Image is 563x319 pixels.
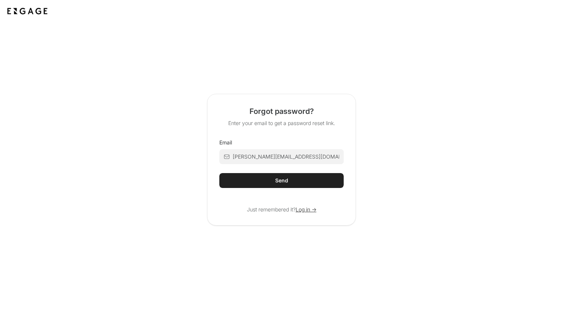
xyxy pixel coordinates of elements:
p: Enter your email to get a password reset link. [228,119,335,127]
h2: Forgot password? [249,106,314,117]
p: Just remembered it? [219,206,344,213]
img: Application logo [6,6,49,16]
a: Log in -> [296,206,317,213]
button: Send [219,173,344,188]
input: Enter your email [233,149,344,164]
label: Email [219,139,232,146]
div: Send [275,177,288,184]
